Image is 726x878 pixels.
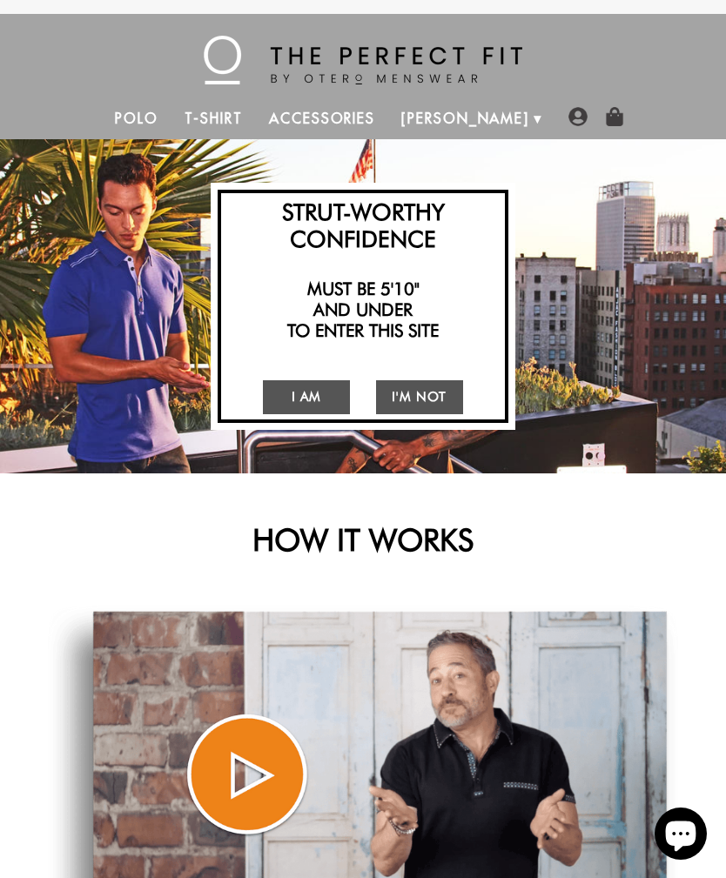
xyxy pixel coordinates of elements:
a: T-Shirt [171,97,256,139]
h2: HOW IT WORKS [48,521,678,558]
a: [PERSON_NAME] [388,97,542,139]
a: Accessories [256,97,388,139]
a: I Am [263,380,350,414]
img: shopping-bag-icon.png [605,107,624,126]
a: Polo [102,97,171,139]
h2: Strut-Worthy Confidence [226,198,500,252]
inbox-online-store-chat: Shopify online store chat [649,808,712,864]
h2: Must be 5'10" and under to enter this site [226,278,500,341]
img: user-account-icon.png [568,107,588,126]
img: The Perfect Fit - by Otero Menswear - Logo [204,36,522,84]
a: I'm Not [376,380,463,414]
